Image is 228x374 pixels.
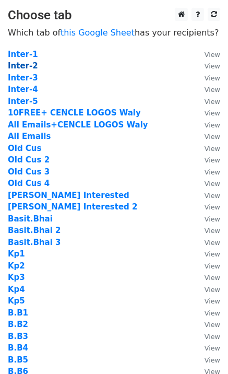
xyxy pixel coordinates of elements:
strong: Old Cus [8,144,41,153]
a: Basit.Bhai 3 [8,238,61,247]
a: Kp1 [8,249,25,259]
a: View [194,179,220,188]
small: View [205,297,220,305]
a: View [194,167,220,177]
small: View [205,145,220,153]
a: Inter-3 [8,73,38,83]
small: View [205,156,220,164]
a: View [194,191,220,200]
a: View [194,73,220,83]
a: B.B5 [8,355,28,365]
small: View [205,286,220,294]
a: View [194,238,220,247]
a: Old Cus 3 [8,167,50,177]
a: View [194,85,220,94]
a: Inter-5 [8,97,38,106]
a: View [194,343,220,353]
a: Old Cus 2 [8,155,50,165]
a: All Emails+CENCLE LOGOS Waly [8,120,148,130]
a: [PERSON_NAME] Interested 2 [8,202,138,212]
a: All Emails [8,132,51,141]
a: this Google Sheet [61,28,135,38]
a: Kp3 [8,273,25,282]
a: View [194,296,220,306]
small: View [205,309,220,317]
a: View [194,249,220,259]
small: View [205,356,220,364]
small: View [205,203,220,211]
small: View [205,109,220,117]
small: View [205,74,220,82]
a: Kp2 [8,261,25,271]
small: View [205,168,220,176]
a: Inter-2 [8,61,38,71]
a: View [194,132,220,141]
small: View [205,86,220,93]
a: View [194,332,220,341]
p: Which tab of has your recipients? [8,27,220,38]
small: View [205,98,220,106]
a: View [194,97,220,106]
small: View [205,227,220,235]
a: View [194,273,220,282]
a: View [194,355,220,365]
small: View [205,344,220,352]
strong: Old Cus 4 [8,179,50,188]
small: View [205,250,220,258]
a: View [194,214,220,224]
a: B.B1 [8,308,28,318]
a: View [194,144,220,153]
strong: 10FREE+ CENCLE LOGOS Waly [8,108,141,118]
a: [PERSON_NAME] Interested [8,191,129,200]
small: View [205,192,220,200]
a: View [194,320,220,329]
small: View [205,62,220,70]
a: View [194,226,220,235]
a: Kp5 [8,296,25,306]
small: View [205,133,220,141]
a: Kp4 [8,285,25,294]
small: View [205,274,220,282]
a: B.B4 [8,343,28,353]
a: View [194,261,220,271]
a: Basit.Bhai 2 [8,226,61,235]
a: View [194,108,220,118]
a: View [194,155,220,165]
a: B.B2 [8,320,28,329]
small: View [205,51,220,59]
small: View [205,333,220,341]
a: Basit.Bhai [8,214,53,224]
strong: Inter-1 [8,50,38,59]
a: Inter-4 [8,85,38,94]
a: View [194,120,220,130]
a: View [194,308,220,318]
small: View [205,180,220,188]
strong: B.B3 [8,332,28,341]
small: View [205,321,220,329]
h3: Choose tab [8,8,220,23]
small: View [205,215,220,223]
a: View [194,285,220,294]
a: View [194,50,220,59]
